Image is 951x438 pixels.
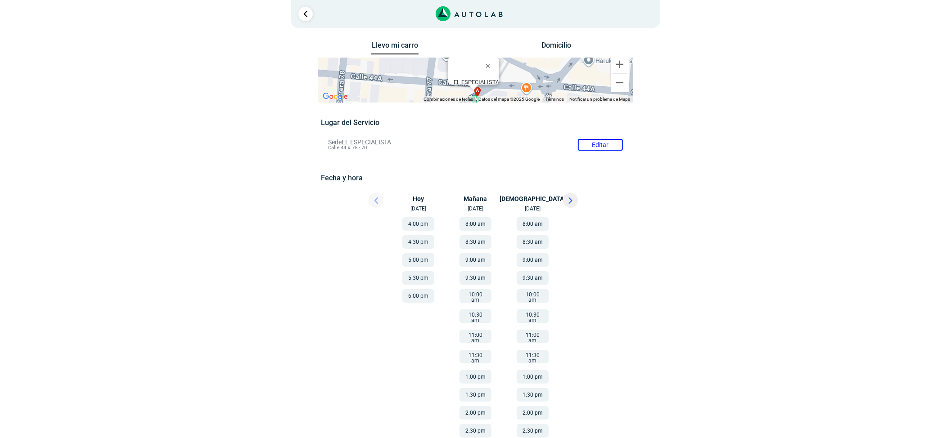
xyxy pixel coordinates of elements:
[517,370,549,384] button: 1:00 pm
[517,406,549,420] button: 2:00 pm
[453,79,499,92] div: Calle 44 # 75 - 70
[517,235,549,249] button: 8:30 am
[321,174,630,182] h5: Fecha y hora
[460,388,491,402] button: 1:30 pm
[517,309,549,323] button: 10:30 am
[460,370,491,384] button: 1:00 pm
[453,79,499,85] b: EL ESPECIALISTA
[321,118,630,127] h5: Lugar del Servicio
[460,253,491,267] button: 9:00 am
[479,97,540,102] span: Datos del mapa ©2025 Google
[460,350,491,363] button: 11:30 am
[517,253,549,267] button: 9:00 am
[320,91,350,103] img: Google
[517,350,549,363] button: 11:30 am
[424,96,473,103] button: Combinaciones de teclas
[517,289,549,303] button: 10:00 am
[460,235,491,249] button: 8:30 am
[460,309,491,323] button: 10:30 am
[402,235,434,249] button: 4:30 pm
[517,388,549,402] button: 1:30 pm
[320,91,350,103] a: Abre esta zona en Google Maps (se abre en una nueva ventana)
[517,424,549,438] button: 2:30 pm
[402,289,434,303] button: 6:00 pm
[611,55,629,73] button: Ampliar
[371,41,419,55] button: Llevo mi carro
[460,424,491,438] button: 2:30 pm
[476,87,479,94] span: a
[460,217,491,231] button: 8:00 am
[402,217,434,231] button: 4:00 pm
[517,330,549,343] button: 11:00 am
[460,330,491,343] button: 11:00 am
[298,7,313,21] a: Ir al paso anterior
[479,55,500,76] button: Cerrar
[517,271,549,285] button: 9:30 am
[570,97,631,102] a: Notificar un problema de Maps
[517,217,549,231] button: 8:00 am
[532,41,580,54] button: Domicilio
[402,271,434,285] button: 5:30 pm
[545,97,564,102] a: Términos (se abre en una nueva pestaña)
[436,9,503,18] a: Link al sitio de autolab
[402,253,434,267] button: 5:00 pm
[460,271,491,285] button: 9:30 am
[611,74,629,92] button: Reducir
[460,406,491,420] button: 2:00 pm
[460,289,491,303] button: 10:00 am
